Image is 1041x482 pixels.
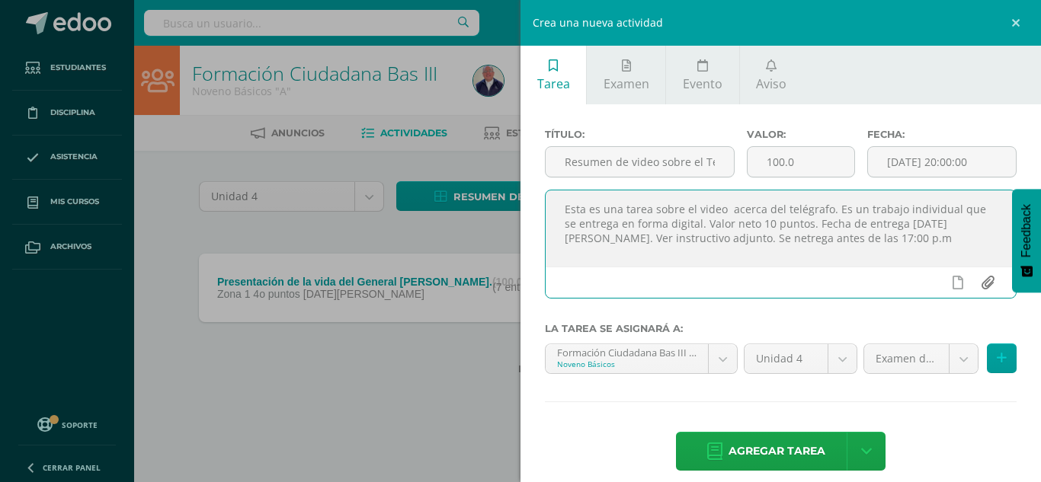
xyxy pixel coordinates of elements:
a: Formación Ciudadana Bas III 'A'Noveno Básicos [546,344,737,373]
span: Tarea [537,75,570,92]
span: Feedback [1020,204,1033,257]
label: Valor: [747,129,856,140]
a: Evento [666,46,738,104]
a: Examen de unidad 20 puntos (20.0%) [864,344,978,373]
input: Fecha de entrega [868,147,1016,177]
a: Unidad 4 [745,344,857,373]
input: Título [546,147,734,177]
div: Noveno Básicos [557,359,697,369]
span: Aviso [756,75,786,92]
span: Evento [683,75,722,92]
input: Puntos máximos [748,147,855,177]
span: Examen de unidad 20 puntos (20.0%) [876,344,937,373]
a: Aviso [740,46,803,104]
span: Unidad 4 [756,344,816,373]
a: Examen [587,46,665,104]
label: Fecha: [867,129,1017,140]
a: Tarea [520,46,586,104]
label: Título: [545,129,735,140]
span: Examen [604,75,649,92]
label: La tarea se asignará a: [545,323,1017,334]
div: Formación Ciudadana Bas III 'A' [557,344,697,359]
span: Agregar tarea [729,433,825,470]
button: Feedback - Mostrar encuesta [1012,189,1041,292]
